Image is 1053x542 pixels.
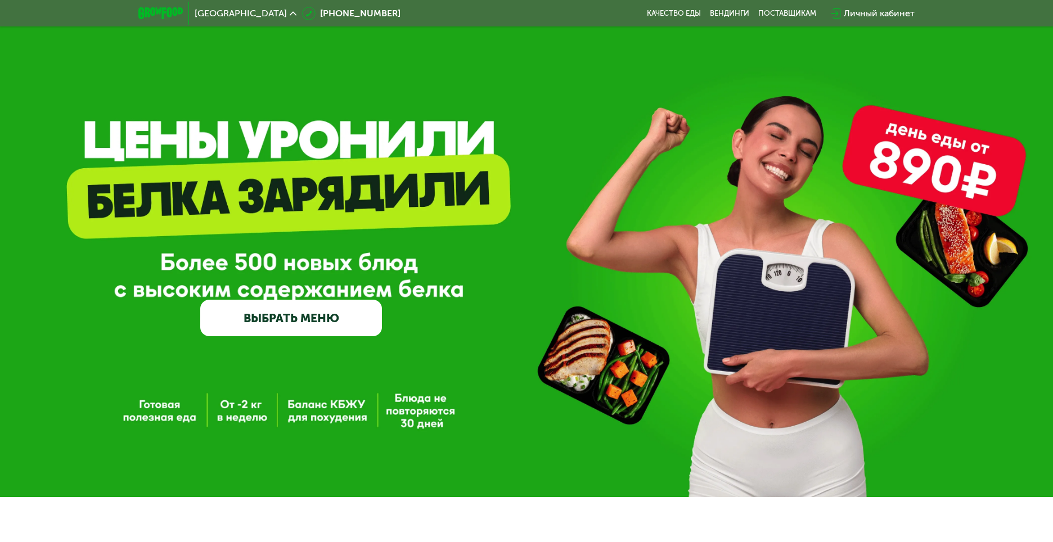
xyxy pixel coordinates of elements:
[844,7,915,20] div: Личный кабинет
[200,300,382,336] a: ВЫБРАТЬ МЕНЮ
[710,9,749,18] a: Вендинги
[302,7,400,20] a: [PHONE_NUMBER]
[758,9,816,18] div: поставщикам
[647,9,701,18] a: Качество еды
[195,9,287,18] span: [GEOGRAPHIC_DATA]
